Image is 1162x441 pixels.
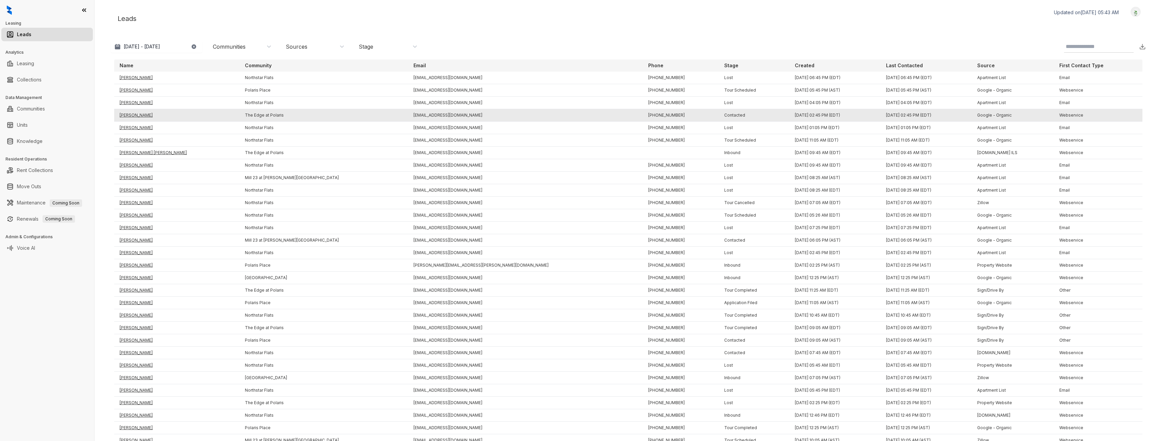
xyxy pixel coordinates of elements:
td: [PERSON_NAME][EMAIL_ADDRESS][PERSON_NAME][DOMAIN_NAME] [408,259,643,272]
td: Northstar Flats [239,197,408,209]
td: Webservice [1054,197,1142,209]
td: [PERSON_NAME] [114,222,239,234]
img: UserAvatar [1131,8,1140,16]
td: [PHONE_NUMBER] [643,359,719,372]
td: [PHONE_NUMBER] [643,247,719,259]
td: [EMAIL_ADDRESS][DOMAIN_NAME] [408,134,643,147]
td: [EMAIL_ADDRESS][DOMAIN_NAME] [408,222,643,234]
td: [DATE] 12:25 PM (AST) [789,272,881,284]
td: [DATE] 07:05 AM (EDT) [881,197,972,209]
td: [EMAIL_ADDRESS][DOMAIN_NAME] [408,334,643,347]
p: Name [120,62,133,69]
td: Email [1054,384,1142,397]
td: [EMAIL_ADDRESS][DOMAIN_NAME] [408,109,643,122]
td: [DATE] 11:05 AM (EDT) [881,134,972,147]
td: Zillow [972,197,1054,209]
td: [DATE] 07:45 AM (EDT) [881,347,972,359]
td: The Edge at Polaris [239,397,408,409]
td: [DOMAIN_NAME] [972,409,1054,422]
a: Knowledge [17,134,43,148]
p: [DATE] - [DATE] [124,43,160,50]
td: Tour Scheduled [719,84,789,97]
td: [DATE] 05:26 AM (EDT) [881,209,972,222]
td: [DATE] 08:25 AM (EDT) [881,184,972,197]
li: Collections [1,73,93,87]
td: [EMAIL_ADDRESS][DOMAIN_NAME] [408,84,643,97]
td: Webservice [1054,259,1142,272]
td: [DATE] 11:25 AM (EDT) [789,284,881,297]
li: Renewals [1,212,93,226]
td: Webservice [1054,397,1142,409]
td: [DATE] 02:25 PM (AST) [789,259,881,272]
td: [DATE] 05:45 AM (EDT) [881,359,972,372]
td: [PERSON_NAME] [114,347,239,359]
div: Stage [359,43,373,50]
td: [PERSON_NAME] [114,309,239,322]
td: Email [1054,247,1142,259]
td: [PERSON_NAME] [114,184,239,197]
a: Rent Collections [17,164,53,177]
td: [DATE] 04:05 PM (EDT) [881,97,972,109]
img: Download [1139,43,1146,50]
td: Northstar Flats [239,122,408,134]
td: [DATE] 10:45 AM (EDT) [881,309,972,322]
td: Webservice [1054,409,1142,422]
td: Tour Cancelled [719,197,789,209]
td: Northstar Flats [239,184,408,197]
td: [PHONE_NUMBER] [643,409,719,422]
td: [PHONE_NUMBER] [643,172,719,184]
p: Email [413,62,426,69]
td: Contacted [719,347,789,359]
p: Community [245,62,272,69]
td: Application Filed [719,297,789,309]
td: [PERSON_NAME] [114,384,239,397]
td: Email [1054,72,1142,84]
td: [DATE] 11:05 AM (AST) [789,297,881,309]
td: [EMAIL_ADDRESS][DOMAIN_NAME] [408,172,643,184]
td: [DATE] 02:25 PM (EDT) [789,397,881,409]
td: [PERSON_NAME] [114,297,239,309]
td: [DATE] 06:45 PM (EDT) [789,72,881,84]
td: [DATE] 07:25 PM (EDT) [789,222,881,234]
td: [DATE] 11:25 AM (EDT) [881,284,972,297]
td: Webservice [1054,359,1142,372]
td: Tour Completed [719,322,789,334]
td: [PERSON_NAME] [114,422,239,434]
li: Rent Collections [1,164,93,177]
td: [PHONE_NUMBER] [643,184,719,197]
td: [EMAIL_ADDRESS][DOMAIN_NAME] [408,122,643,134]
td: Property Website [972,259,1054,272]
td: Tour Completed [719,309,789,322]
td: Northstar Flats [239,384,408,397]
td: [DATE] 09:45 AM (EDT) [789,159,881,172]
td: [DATE] 12:25 PM (AST) [881,272,972,284]
td: Polaris Place [239,259,408,272]
td: [DATE] 06:05 PM (AST) [789,234,881,247]
td: Lost [719,122,789,134]
td: [DATE] 12:46 PM (EDT) [789,409,881,422]
td: [PERSON_NAME] [114,409,239,422]
td: Apartment List [972,384,1054,397]
td: Apartment List [972,184,1054,197]
td: Google - Organic [972,209,1054,222]
td: Inbound [719,372,789,384]
li: Communities [1,102,93,116]
td: [DATE] 08:25 AM (AST) [789,172,881,184]
td: Google - Organic [972,109,1054,122]
td: Sign/Drive By [972,322,1054,334]
td: [EMAIL_ADDRESS][DOMAIN_NAME] [408,409,643,422]
td: [EMAIL_ADDRESS][DOMAIN_NAME] [408,272,643,284]
td: Polaris Place [239,334,408,347]
td: [EMAIL_ADDRESS][DOMAIN_NAME] [408,234,643,247]
td: Northstar Flats [239,209,408,222]
td: [DATE] 07:05 PM (AST) [789,372,881,384]
td: The Edge at Polaris [239,322,408,334]
td: Apartment List [972,122,1054,134]
td: [PHONE_NUMBER] [643,322,719,334]
td: [PHONE_NUMBER] [643,309,719,322]
td: [DATE] 12:46 PM (EDT) [881,409,972,422]
td: Northstar Flats [239,247,408,259]
td: Sign/Drive By [972,334,1054,347]
td: [GEOGRAPHIC_DATA] [239,372,408,384]
td: Email [1054,122,1142,134]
